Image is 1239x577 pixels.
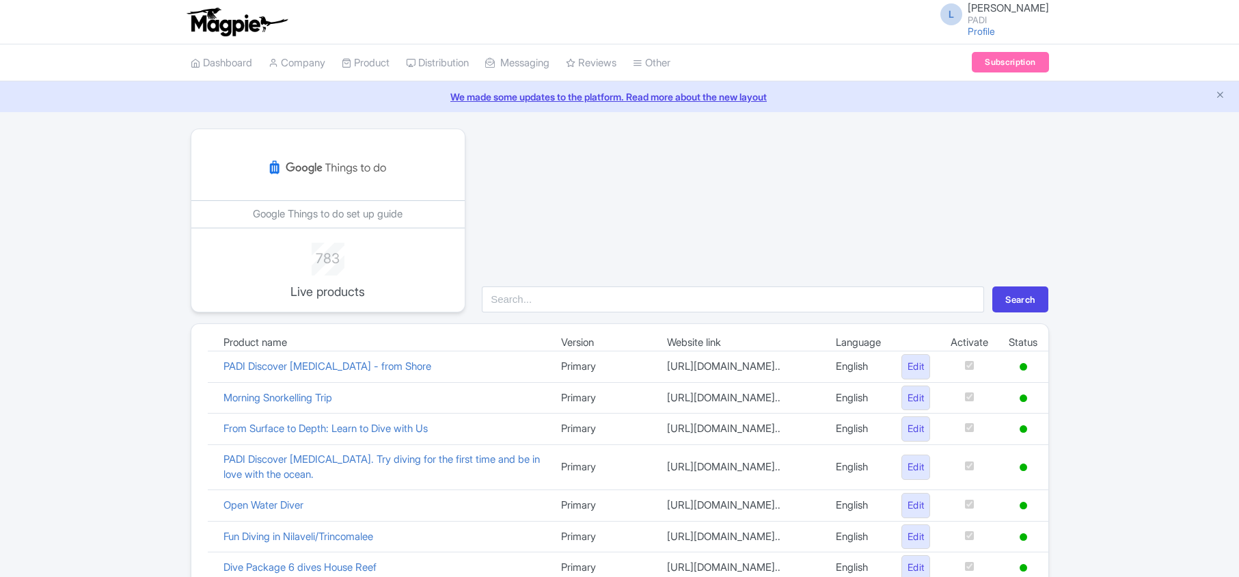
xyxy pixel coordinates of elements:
[267,146,390,189] img: kvarzr6begmig94msh6q.svg
[223,391,332,404] a: Morning Snorkelling Trip
[901,386,931,411] a: Edit
[826,382,891,414] td: English
[932,3,1049,25] a: L [PERSON_NAME] PADI
[826,444,891,489] td: English
[223,422,428,435] a: From Surface to Depth: Learn to Dive with Us
[184,7,290,37] img: logo-ab69f6fb50320c5b225c76a69d11143b.png
[633,44,670,82] a: Other
[551,414,657,445] td: Primary
[8,90,1231,104] a: We made some updates to the platform. Read more about the new layout
[551,444,657,489] td: Primary
[901,455,931,480] a: Edit
[551,382,657,414] td: Primary
[657,444,826,489] td: [URL][DOMAIN_NAME]..
[213,335,551,351] td: Product name
[901,524,931,550] a: Edit
[223,498,303,511] a: Open Water Diver
[253,207,403,220] a: Google Things to do set up guide
[968,1,1049,14] span: [PERSON_NAME]
[223,561,377,574] a: Dive Package 6 dives House Reef
[972,52,1048,72] a: Subscription
[551,521,657,552] td: Primary
[269,44,325,82] a: Company
[826,414,891,445] td: English
[566,44,616,82] a: Reviews
[272,282,384,301] p: Live products
[826,521,891,552] td: English
[551,351,657,383] td: Primary
[657,351,826,383] td: [URL][DOMAIN_NAME]..
[1215,88,1225,104] button: Close announcement
[223,453,540,481] a: PADI Discover [MEDICAL_DATA]. Try diving for the first time and be in love with the ocean.
[342,44,390,82] a: Product
[968,25,995,37] a: Profile
[968,16,1049,25] small: PADI
[657,521,826,552] td: [URL][DOMAIN_NAME]..
[901,354,931,379] a: Edit
[940,3,962,25] span: L
[657,335,826,351] td: Website link
[940,335,998,351] td: Activate
[551,489,657,521] td: Primary
[551,335,657,351] td: Version
[901,493,931,518] a: Edit
[657,414,826,445] td: [URL][DOMAIN_NAME]..
[406,44,469,82] a: Distribution
[992,286,1048,312] button: Search
[223,360,431,373] a: PADI Discover [MEDICAL_DATA] - from Shore
[485,44,549,82] a: Messaging
[826,351,891,383] td: English
[657,382,826,414] td: [URL][DOMAIN_NAME]..
[272,243,384,269] div: 783
[657,489,826,521] td: [URL][DOMAIN_NAME]..
[826,489,891,521] td: English
[998,335,1048,351] td: Status
[482,286,984,312] input: Search...
[826,335,891,351] td: Language
[901,416,931,442] a: Edit
[223,530,373,543] a: Fun Diving in Nilaveli/Trincomalee
[191,44,252,82] a: Dashboard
